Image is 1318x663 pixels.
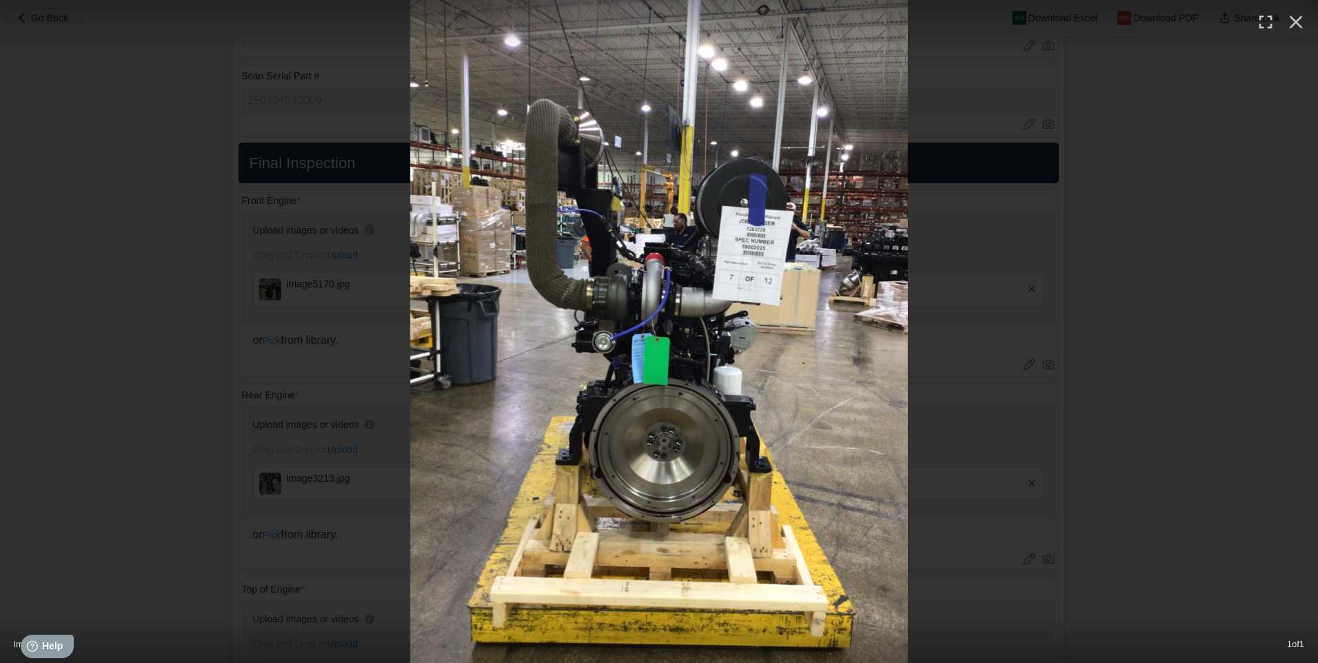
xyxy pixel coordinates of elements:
button: Enter fullscreen (f) [1250,7,1281,37]
button: Close (esc) [1281,7,1311,37]
span: image3213.jpg [14,639,72,649]
span: 1 of 1 [1287,639,1304,649]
